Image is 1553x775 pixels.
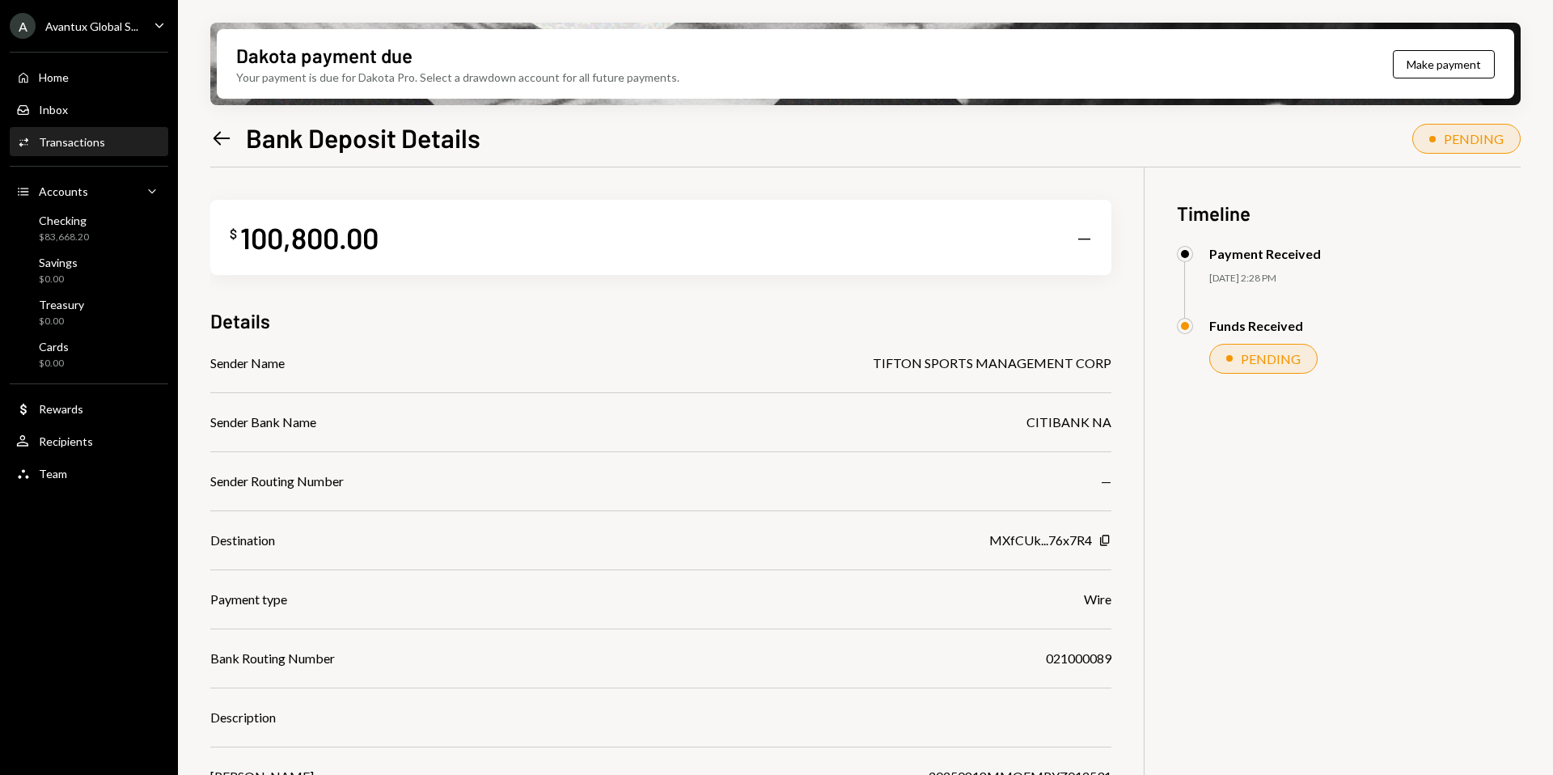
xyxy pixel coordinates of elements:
a: Treasury$0.00 [10,293,168,332]
div: $ [230,226,237,242]
div: Destination [210,531,275,550]
div: $83,668.20 [39,231,89,244]
div: Checking [39,214,89,227]
div: Inbox [39,103,68,116]
a: Team [10,459,168,488]
div: 021000089 [1046,649,1111,668]
div: Rewards [39,402,83,416]
div: A [10,13,36,39]
div: $0.00 [39,315,84,328]
button: Make payment [1393,50,1495,78]
div: — [1077,227,1092,249]
div: Sender Routing Number [210,472,344,491]
h3: Timeline [1177,200,1521,227]
div: Savings [39,256,78,269]
a: Inbox [10,95,168,124]
div: Team [39,467,67,481]
div: Cards [39,340,69,354]
div: Recipients [39,434,93,448]
h1: Bank Deposit Details [246,121,480,154]
div: Accounts [39,184,88,198]
div: Sender Bank Name [210,413,316,432]
div: Description [210,708,276,727]
a: Cards$0.00 [10,335,168,374]
div: Payment Received [1209,246,1321,261]
a: Accounts [10,176,168,205]
div: Bank Routing Number [210,649,335,668]
a: Recipients [10,426,168,455]
a: Checking$83,668.20 [10,209,168,248]
div: PENDING [1241,351,1301,366]
div: — [1101,472,1111,491]
div: $0.00 [39,357,69,371]
div: Dakota payment due [236,42,413,69]
div: TIFTON SPORTS MANAGEMENT CORP [873,354,1111,373]
div: Avantux Global S... [45,19,138,33]
a: Transactions [10,127,168,156]
a: Savings$0.00 [10,251,168,290]
div: Home [39,70,69,84]
div: Funds Received [1209,318,1303,333]
div: $0.00 [39,273,78,286]
div: Treasury [39,298,84,311]
div: Sender Name [210,354,285,373]
div: Wire [1084,590,1111,609]
div: Your payment is due for Dakota Pro. Select a drawdown account for all future payments. [236,69,679,86]
a: Rewards [10,394,168,423]
div: Transactions [39,135,105,149]
div: PENDING [1444,131,1504,146]
h3: Details [210,307,270,334]
a: Home [10,62,168,91]
div: MXfCUk...76x7R4 [989,531,1092,550]
div: CITIBANK NA [1026,413,1111,432]
div: 100,800.00 [240,219,379,256]
div: Payment type [210,590,287,609]
div: [DATE] 2:28 PM [1209,272,1521,286]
